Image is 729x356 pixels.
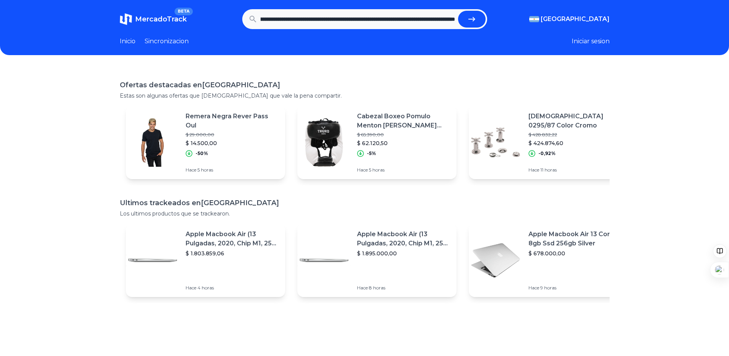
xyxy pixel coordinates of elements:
[297,234,351,287] img: Featured image
[196,150,208,157] p: -50%
[186,285,279,291] p: Hace 4 horas
[120,37,135,46] a: Inicio
[357,132,450,138] p: $ 65.390,00
[357,112,450,130] p: Cabezal Boxeo Pomulo Menton [PERSON_NAME] Cuero Sintetico Cke
[135,15,187,23] span: MercadoTrack
[120,198,610,208] h1: Ultimos trackeados en [GEOGRAPHIC_DATA]
[541,15,610,24] span: [GEOGRAPHIC_DATA]
[529,15,610,24] button: [GEOGRAPHIC_DATA]
[528,250,622,257] p: $ 678.000,00
[297,116,351,169] img: Featured image
[175,8,192,15] span: BETA
[357,167,450,173] p: Hace 5 horas
[186,250,279,257] p: $ 1.803.859,06
[297,224,457,297] a: Featured imageApple Macbook Air (13 Pulgadas, 2020, Chip M1, 256 Gb De Ssd, 8 Gb De Ram) - Plata$...
[120,13,132,25] img: MercadoTrack
[528,230,622,248] p: Apple Macbook Air 13 Core I5 8gb Ssd 256gb Silver
[145,37,189,46] a: Sincronizacion
[528,139,622,147] p: $ 424.874,60
[186,112,279,130] p: Remera Negra Rever Pass Oul
[126,224,285,297] a: Featured imageApple Macbook Air (13 Pulgadas, 2020, Chip M1, 256 Gb De Ssd, 8 Gb De Ram) - Plata$...
[367,150,376,157] p: -5%
[528,285,622,291] p: Hace 9 horas
[120,210,610,217] p: Los ultimos productos que se trackearon.
[126,106,285,179] a: Featured imageRemera Negra Rever Pass Oul$ 29.000,00$ 14.500,00-50%Hace 5 horas
[357,230,450,248] p: Apple Macbook Air (13 Pulgadas, 2020, Chip M1, 256 Gb De Ssd, 8 Gb De Ram) - Plata
[357,285,450,291] p: Hace 8 horas
[120,13,187,25] a: MercadoTrackBETA
[528,112,622,130] p: [DEMOGRAPHIC_DATA] 0295/87 Color Cromo
[538,150,556,157] p: -0,92%
[186,132,279,138] p: $ 29.000,00
[120,92,610,100] p: Estas son algunas ofertas que [DEMOGRAPHIC_DATA] que vale la pena compartir.
[126,234,179,287] img: Featured image
[469,224,628,297] a: Featured imageApple Macbook Air 13 Core I5 8gb Ssd 256gb Silver$ 678.000,00Hace 9 horas
[528,167,622,173] p: Hace 11 horas
[297,106,457,179] a: Featured imageCabezal Boxeo Pomulo Menton [PERSON_NAME] Cuero Sintetico Cke$ 65.390,00$ 62.120,50...
[469,116,522,169] img: Featured image
[186,230,279,248] p: Apple Macbook Air (13 Pulgadas, 2020, Chip M1, 256 Gb De Ssd, 8 Gb De Ram) - Plata
[572,37,610,46] button: Iniciar sesion
[469,106,628,179] a: Featured image[DEMOGRAPHIC_DATA] 0295/87 Color Cromo$ 428.832,22$ 424.874,60-0,92%Hace 11 horas
[186,139,279,147] p: $ 14.500,00
[357,139,450,147] p: $ 62.120,50
[529,16,539,22] img: Argentina
[186,167,279,173] p: Hace 5 horas
[357,250,450,257] p: $ 1.895.000,00
[126,116,179,169] img: Featured image
[120,80,610,90] h1: Ofertas destacadas en [GEOGRAPHIC_DATA]
[469,234,522,287] img: Featured image
[528,132,622,138] p: $ 428.832,22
